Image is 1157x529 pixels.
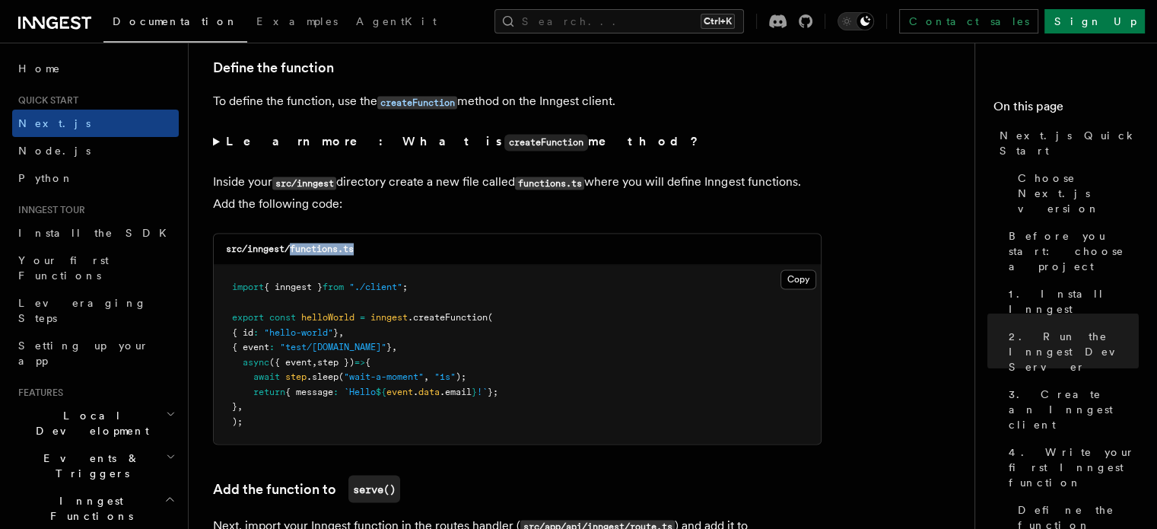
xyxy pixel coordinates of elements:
a: 1. Install Inngest [1003,280,1139,323]
span: Next.js Quick Start [1000,128,1139,158]
span: "wait-a-moment" [344,371,424,381]
span: step }) [317,356,354,367]
span: { message [285,386,333,397]
span: event [386,386,413,397]
span: Choose Next.js version [1018,170,1139,216]
span: : [333,386,339,397]
a: Add the function toserve() [213,475,400,502]
span: .createFunction [408,311,488,322]
span: : [253,327,259,337]
span: const [269,311,296,322]
span: , [339,327,344,337]
a: 2. Run the Inngest Dev Server [1003,323,1139,381]
span: => [354,356,365,367]
span: }; [488,386,498,397]
span: 4. Write your first Inngest function [1009,445,1139,490]
span: Your first Functions [18,254,109,282]
h4: On this page [993,97,1139,122]
span: Install the SDK [18,227,176,239]
span: await [253,371,280,381]
kbd: Ctrl+K [701,14,735,29]
span: Features [12,387,63,399]
a: Choose Next.js version [1012,164,1139,222]
span: ); [232,416,243,426]
a: Before you start: choose a project [1003,222,1139,280]
span: from [323,282,344,292]
a: Leveraging Steps [12,289,179,332]
button: Search...Ctrl+K [494,9,744,33]
span: . [413,386,418,397]
span: async [243,356,269,367]
span: Next.js [18,117,91,129]
span: { id [232,327,253,337]
code: serve() [348,475,400,502]
a: Python [12,164,179,192]
span: Examples [256,15,338,27]
span: } [232,400,237,411]
a: Examples [247,5,347,41]
span: { [365,356,370,367]
a: Define the function [213,57,334,78]
span: inngest [370,311,408,322]
strong: Learn more: What is method? [226,134,701,148]
span: , [312,356,317,367]
a: Your first Functions [12,247,179,289]
a: Setting up your app [12,332,179,374]
code: functions.ts [515,177,584,190]
span: return [253,386,285,397]
span: helloWorld [301,311,354,322]
span: "test/[DOMAIN_NAME]" [280,341,386,352]
a: Contact sales [899,9,1038,33]
span: "hello-world" [264,327,333,337]
span: Quick start [12,94,78,107]
span: ( [488,311,493,322]
span: , [237,400,243,411]
span: { event [232,341,269,352]
button: Toggle dark mode [838,12,874,30]
span: ${ [376,386,386,397]
a: Home [12,55,179,82]
span: ; [402,282,408,292]
a: Sign Up [1044,9,1145,33]
span: export [232,311,264,322]
span: Leveraging Steps [18,297,147,324]
code: createFunction [377,96,457,109]
span: Setting up your app [18,339,149,367]
span: AgentKit [356,15,437,27]
span: Node.js [18,145,91,157]
span: ({ event [269,356,312,367]
span: Local Development [12,408,166,438]
span: .email [440,386,472,397]
span: , [424,371,429,381]
a: createFunction [377,94,457,108]
button: Copy [780,269,816,289]
a: Documentation [103,5,247,43]
code: createFunction [504,134,588,151]
span: "1s" [434,371,456,381]
span: Home [18,61,61,76]
span: Before you start: choose a project [1009,228,1139,274]
button: Local Development [12,402,179,445]
span: Documentation [113,15,238,27]
span: Python [18,172,74,184]
p: Inside your directory create a new file called where you will define Inngest functions. Add the f... [213,171,822,215]
span: .sleep [307,371,339,381]
span: ); [456,371,466,381]
span: : [269,341,275,352]
a: 3. Create an Inngest client [1003,381,1139,438]
span: } [333,327,339,337]
a: Next.js Quick Start [993,122,1139,164]
span: 2. Run the Inngest Dev Server [1009,329,1139,374]
span: "./client" [349,282,402,292]
summary: Learn more: What iscreateFunctionmethod? [213,131,822,153]
a: AgentKit [347,5,446,41]
p: To define the function, use the method on the Inngest client. [213,91,822,113]
span: step [285,371,307,381]
span: `Hello [344,386,376,397]
a: Install the SDK [12,219,179,247]
span: Events & Triggers [12,451,166,481]
span: , [392,341,397,352]
span: { inngest } [264,282,323,292]
span: 3. Create an Inngest client [1009,387,1139,432]
a: 4. Write your first Inngest function [1003,438,1139,496]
